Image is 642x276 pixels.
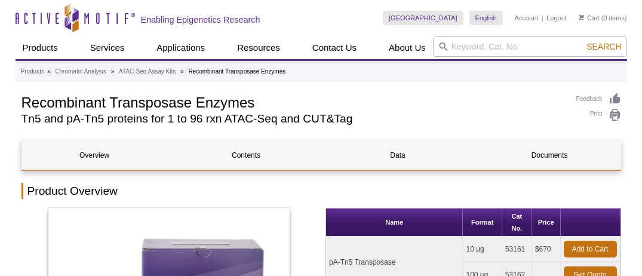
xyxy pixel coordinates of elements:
a: About Us [382,36,433,59]
th: Price [532,208,561,237]
td: 10 µg [463,237,502,262]
a: Documents [477,141,622,170]
img: Your Cart [579,14,584,20]
li: | [542,11,543,25]
a: Resources [230,36,287,59]
h2: Tn5 and pA-Tn5 proteins for 1 to 96 rxn ATAC-Seq and CUT&Tag [21,114,564,124]
h1: Recombinant Transposase Enzymes [21,93,564,111]
a: Data [325,141,471,170]
a: Applications [149,36,212,59]
h2: Enabling Epigenetics Research [141,14,260,25]
button: Search [583,41,625,52]
td: $670 [532,237,561,262]
a: Contact Us [305,36,364,59]
th: Name [326,208,463,237]
a: Logout [546,14,567,22]
li: (0 items) [579,11,627,25]
span: Search [586,42,621,51]
th: Format [463,208,502,237]
a: Feedback [576,93,621,106]
h2: Product Overview [21,183,621,199]
li: Recombinant Transposase Enzymes [188,68,285,75]
a: Cart [579,14,600,22]
td: 53161 [502,237,532,262]
a: Add to Cart [564,241,617,257]
a: Print [576,109,621,122]
li: » [47,68,51,75]
a: English [469,11,503,25]
a: Products [16,36,65,59]
a: Products [21,66,44,77]
a: Account [515,14,539,22]
li: » [180,68,184,75]
a: Overview [22,141,167,170]
a: ATAC-Seq Assay Kits [119,66,176,77]
input: Keyword, Cat. No. [433,36,627,57]
a: [GEOGRAPHIC_DATA] [383,11,463,25]
a: Services [83,36,132,59]
th: Cat No. [502,208,532,237]
li: » [111,68,115,75]
a: Chromatin Analysis [55,66,106,77]
a: Contents [174,141,319,170]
